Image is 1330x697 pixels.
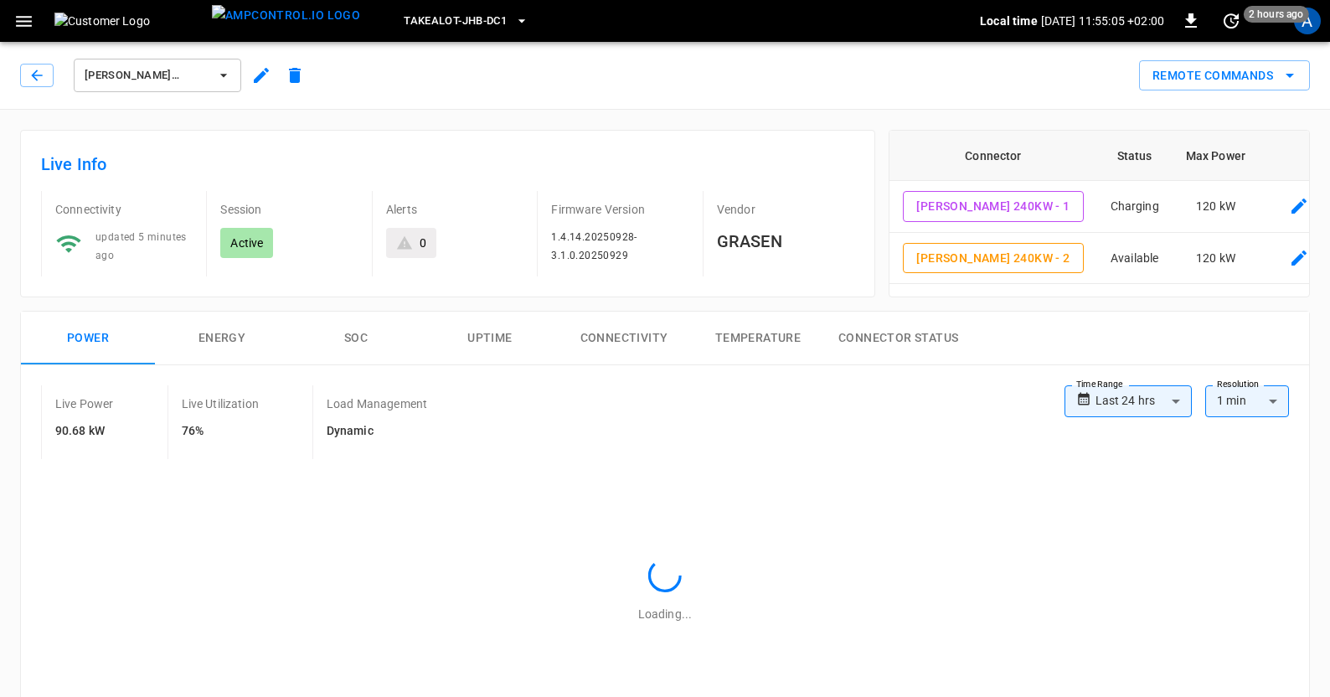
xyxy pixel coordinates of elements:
button: Remote Commands [1139,60,1310,91]
p: Connectivity [55,201,193,218]
p: Firmware Version [551,201,688,218]
h6: Live Info [41,151,854,178]
label: Time Range [1076,378,1123,391]
span: [PERSON_NAME] 240kW [85,66,209,85]
span: 2 hours ago [1244,6,1309,23]
button: [PERSON_NAME] 240kW [74,59,241,92]
button: [PERSON_NAME] 240kW - 1 [903,191,1083,222]
label: Resolution [1217,378,1259,391]
p: Vendor [717,201,854,218]
button: Connector Status [825,312,972,365]
td: Charging [1097,181,1173,233]
p: Load Management [327,395,427,412]
h6: Dynamic [327,422,427,441]
th: Connector [889,131,1096,181]
button: Power [21,312,155,365]
button: Energy [155,312,289,365]
p: [DATE] 11:55:05 +02:00 [1041,13,1164,29]
p: Live Power [55,395,114,412]
h6: GRASEN [717,228,854,255]
p: Session [220,201,358,218]
th: Status [1097,131,1173,181]
h6: 76% [182,422,259,441]
button: SOC [289,312,423,365]
p: Live Utilization [182,395,259,412]
span: updated 5 minutes ago [95,231,187,261]
td: 120 kW [1173,181,1259,233]
p: Alerts [386,201,523,218]
img: Customer Logo [54,13,205,29]
button: [PERSON_NAME] 240kW - 2 [903,243,1083,274]
p: Local time [980,13,1038,29]
p: Active [230,235,263,251]
div: profile-icon [1294,8,1321,34]
span: 1.4.14.20250928-3.1.0.20250929 [551,231,637,261]
button: Temperature [691,312,825,365]
button: Connectivity [557,312,691,365]
img: ampcontrol.io logo [212,5,360,26]
button: Uptime [423,312,557,365]
div: remote commands options [1139,60,1310,91]
span: Takealot-JHB-DC1 [404,12,507,31]
td: Available [1097,233,1173,285]
td: 120 kW [1173,233,1259,285]
div: 1 min [1205,385,1289,417]
span: Loading... [638,607,692,621]
h6: 90.68 kW [55,422,114,441]
button: Takealot-JHB-DC1 [397,5,535,38]
th: Max Power [1173,131,1259,181]
button: set refresh interval [1218,8,1245,34]
div: 0 [420,235,426,251]
div: Last 24 hrs [1095,385,1192,417]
